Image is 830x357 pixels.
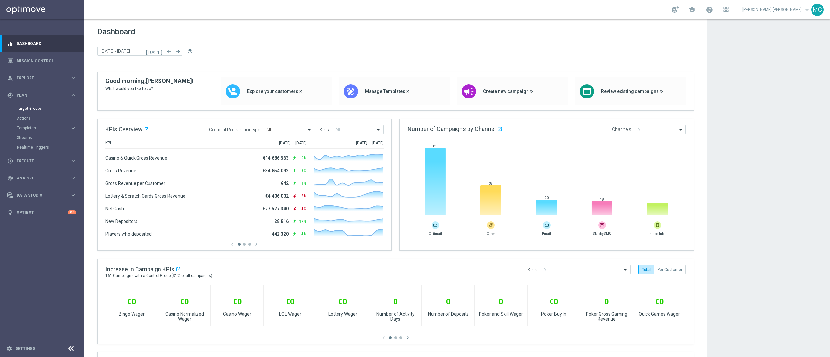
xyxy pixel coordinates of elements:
i: keyboard_arrow_right [70,75,76,81]
button: track_changes Analyze keyboard_arrow_right [7,176,77,181]
div: Actions [17,113,84,123]
span: Data Studio [17,193,70,197]
div: Realtime Triggers [17,143,84,152]
i: keyboard_arrow_right [70,192,76,198]
i: keyboard_arrow_right [70,175,76,181]
i: lightbulb [7,210,13,215]
button: Data Studio keyboard_arrow_right [7,193,77,198]
div: Explore [7,75,70,81]
span: Execute [17,159,70,163]
div: Dashboard [7,35,76,52]
i: keyboard_arrow_right [70,125,76,131]
span: Plan [17,93,70,97]
div: Target Groups [17,104,84,113]
i: equalizer [7,41,13,47]
a: Realtime Triggers [17,145,67,150]
button: play_circle_outline Execute keyboard_arrow_right [7,158,77,164]
i: play_circle_outline [7,158,13,164]
span: school [688,6,695,13]
a: Streams [17,135,67,140]
div: +10 [68,210,76,214]
span: Templates [17,126,64,130]
div: Templates [17,123,84,133]
a: Optibot [17,204,68,221]
a: Actions [17,116,67,121]
i: track_changes [7,175,13,181]
span: keyboard_arrow_down [803,6,811,13]
div: Templates [17,126,70,130]
button: Templates keyboard_arrow_right [17,125,77,131]
div: Mission Control [7,52,76,69]
i: settings [6,346,12,351]
div: Optibot [7,204,76,221]
a: Target Groups [17,106,67,111]
a: Settings [16,347,35,351]
div: Execute [7,158,70,164]
div: Analyze [7,175,70,181]
i: person_search [7,75,13,81]
button: Mission Control [7,58,77,63]
i: gps_fixed [7,92,13,98]
i: keyboard_arrow_right [70,92,76,98]
button: equalizer Dashboard [7,41,77,46]
button: gps_fixed Plan keyboard_arrow_right [7,93,77,98]
span: Analyze [17,176,70,180]
div: Data Studio [7,192,70,198]
div: Streams [17,133,84,143]
i: keyboard_arrow_right [70,158,76,164]
button: person_search Explore keyboard_arrow_right [7,75,77,81]
a: Mission Control [17,52,76,69]
a: Dashboard [17,35,76,52]
div: MG [811,4,824,16]
a: [PERSON_NAME] [PERSON_NAME]keyboard_arrow_down [742,5,811,15]
div: Plan [7,92,70,98]
button: lightbulb Optibot +10 [7,210,77,215]
span: Explore [17,76,70,80]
